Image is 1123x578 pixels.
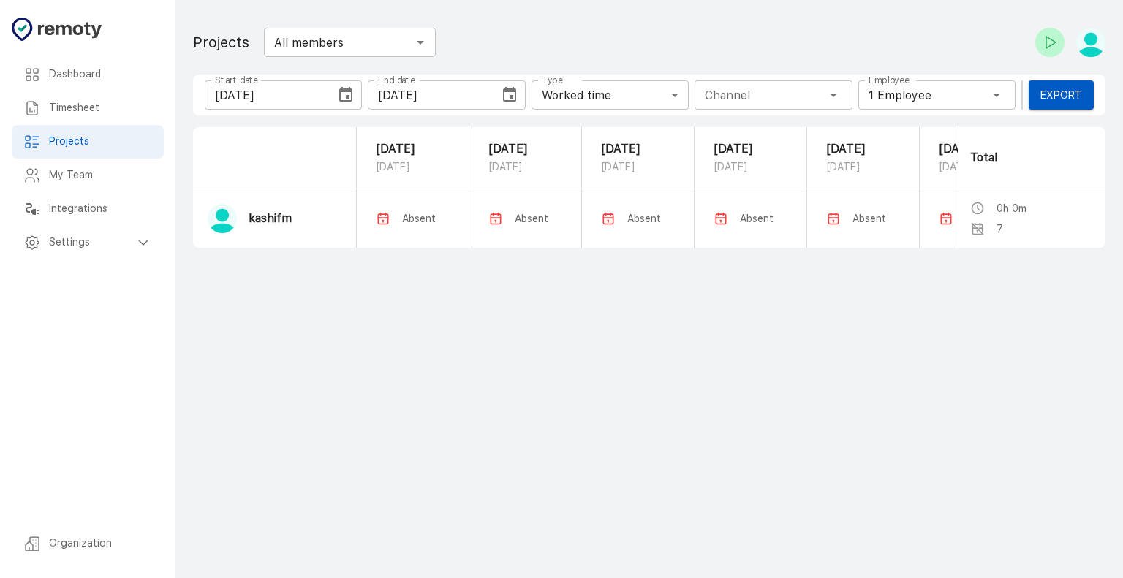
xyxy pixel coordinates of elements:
h6: Dashboard [49,66,152,83]
label: End date [378,74,415,86]
label: Employee [869,74,910,86]
p: [DATE] [714,140,787,158]
p: [DATE] [601,158,675,175]
p: Absent [627,211,661,226]
img: kashifm [208,204,237,233]
p: [DATE] [939,158,1013,175]
button: Export [1029,80,1094,110]
div: Organization [12,527,164,560]
label: Start date [215,74,258,86]
button: Choose date, selected date is Sep 21, 2025 [331,80,360,110]
p: [DATE] [826,140,900,158]
p: [DATE] [714,158,787,175]
p: [DATE] [488,158,562,175]
p: Absent [852,211,886,226]
h6: Organization [49,536,152,552]
button: Choose date, selected date is Sep 27, 2025 [495,80,524,110]
p: [DATE] [601,140,675,158]
p: [DATE] [488,140,562,158]
input: mm/dd/yyyy [205,80,325,110]
div: Dashboard [12,58,164,91]
input: mm/dd/yyyy [368,80,488,110]
p: [DATE] [826,158,900,175]
p: 7 [997,221,1003,236]
p: Absent [402,211,436,226]
h6: Settings [49,235,135,251]
p: 0h 0m [997,201,1026,216]
h6: Integrations [49,201,152,217]
h1: Projects [193,31,249,54]
div: Integrations [12,192,164,226]
button: Open [410,32,431,53]
div: Worked time [532,80,689,110]
p: [DATE] [939,140,1013,158]
button: Check-in [1035,28,1065,57]
img: kashifm [1076,28,1105,57]
p: Total [970,149,1094,167]
p: Absent [515,211,548,226]
h6: Projects [49,134,152,150]
p: [DATE] [376,158,450,175]
div: My Team [12,159,164,192]
button: kashifm [1070,22,1105,63]
div: Timesheet [12,91,164,125]
label: Type [542,74,563,86]
p: kashifm [249,210,292,227]
h6: Timesheet [49,100,152,116]
p: [DATE] [376,140,450,158]
div: Settings [12,226,164,259]
p: Absent [740,211,774,226]
div: Projects [12,125,164,159]
h6: My Team [49,167,152,183]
